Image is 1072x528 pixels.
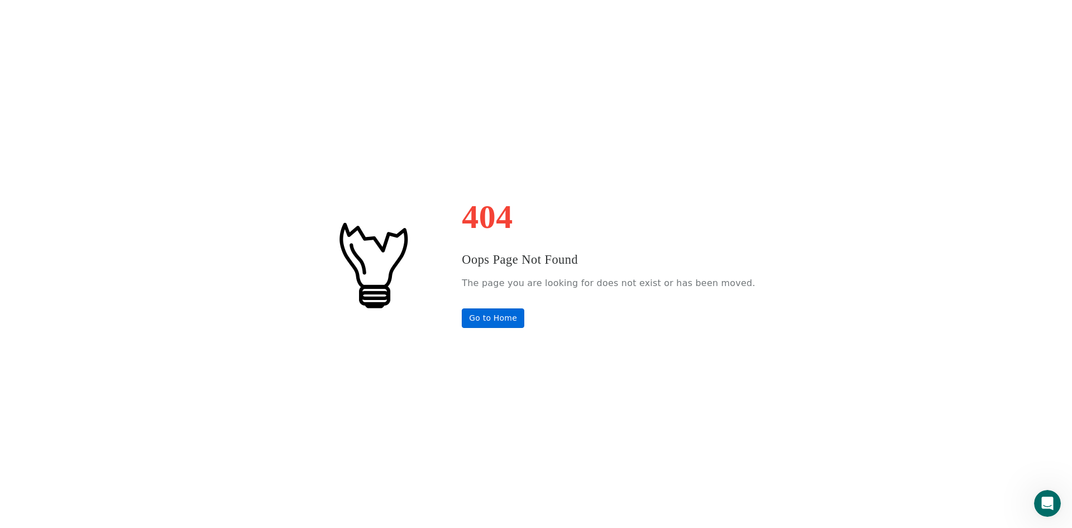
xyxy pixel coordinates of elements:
[317,208,428,320] img: #
[1034,490,1061,517] iframe: Intercom live chat
[462,275,755,292] p: The page you are looking for does not exist or has been moved.
[462,250,755,269] h3: Oops Page Not Found
[462,308,524,328] a: Go to Home
[462,200,755,234] h1: 404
